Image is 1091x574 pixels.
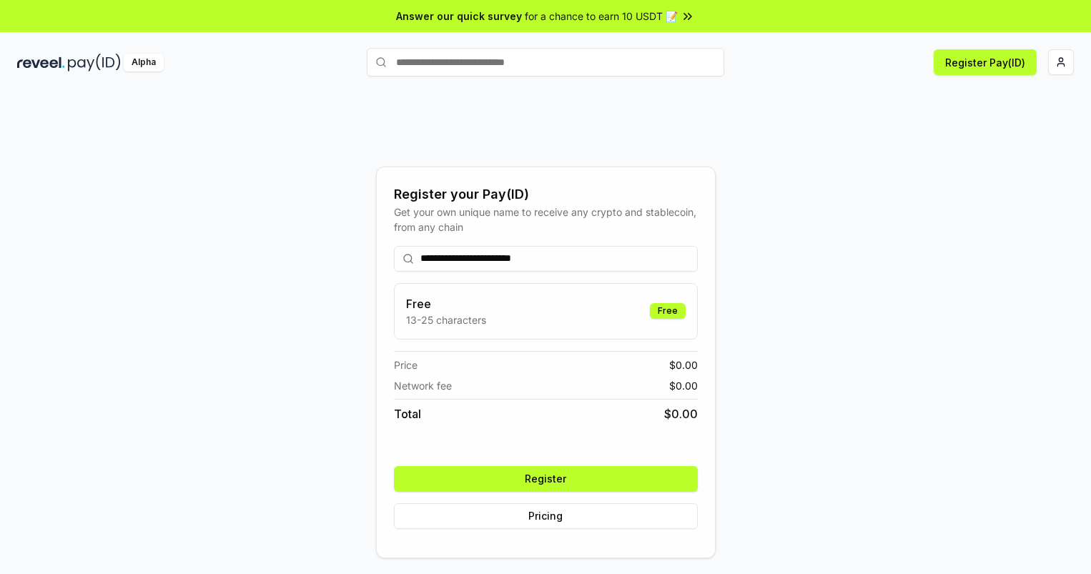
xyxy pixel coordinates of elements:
[394,405,421,422] span: Total
[669,378,698,393] span: $ 0.00
[406,312,486,327] p: 13-25 characters
[394,503,698,529] button: Pricing
[396,9,522,24] span: Answer our quick survey
[394,357,418,372] span: Price
[934,49,1037,75] button: Register Pay(ID)
[394,378,452,393] span: Network fee
[394,204,698,234] div: Get your own unique name to receive any crypto and stablecoin, from any chain
[650,303,686,319] div: Free
[68,54,121,71] img: pay_id
[394,466,698,492] button: Register
[669,357,698,372] span: $ 0.00
[394,184,698,204] div: Register your Pay(ID)
[406,295,486,312] h3: Free
[525,9,678,24] span: for a chance to earn 10 USDT 📝
[124,54,164,71] div: Alpha
[17,54,65,71] img: reveel_dark
[664,405,698,422] span: $ 0.00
